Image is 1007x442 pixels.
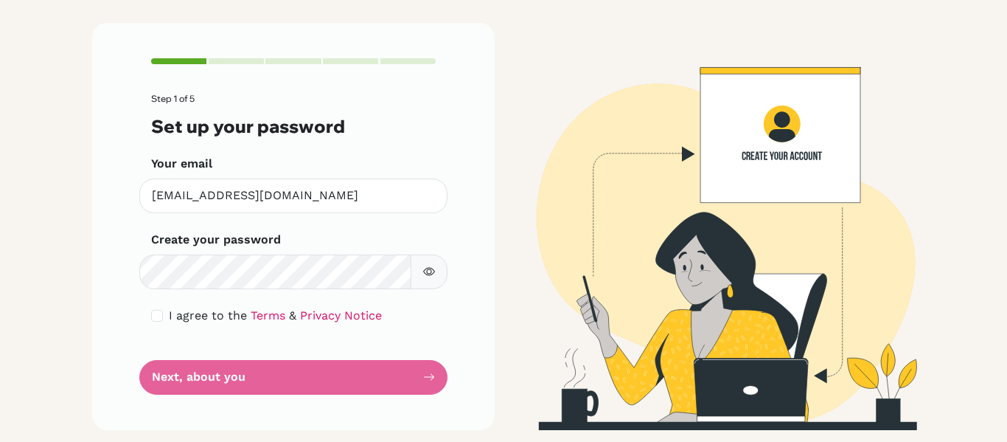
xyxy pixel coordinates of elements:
span: I agree to the [169,308,247,322]
a: Privacy Notice [300,308,382,322]
label: Your email [151,155,212,173]
h3: Set up your password [151,116,436,137]
span: & [289,308,296,322]
label: Create your password [151,231,281,249]
input: Insert your email* [139,179,447,213]
span: Step 1 of 5 [151,93,195,104]
a: Terms [251,308,285,322]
